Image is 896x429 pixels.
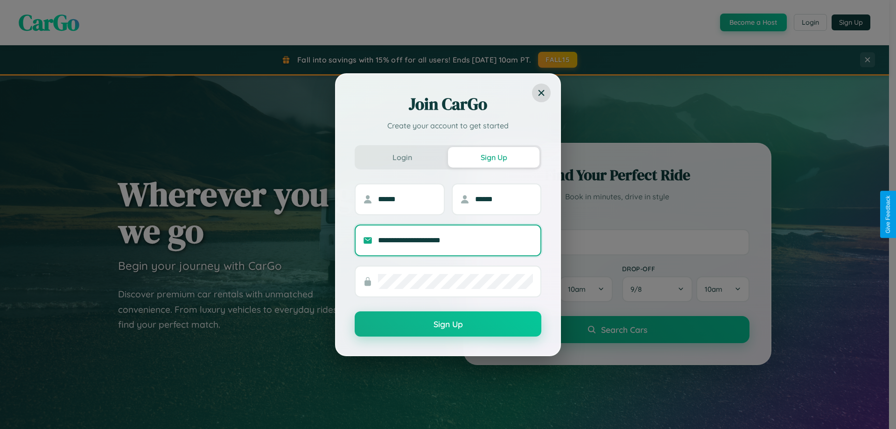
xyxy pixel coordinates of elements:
button: Sign Up [448,147,539,168]
h2: Join CarGo [355,93,541,115]
div: Give Feedback [885,196,891,233]
button: Login [357,147,448,168]
p: Create your account to get started [355,120,541,131]
button: Sign Up [355,311,541,337]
